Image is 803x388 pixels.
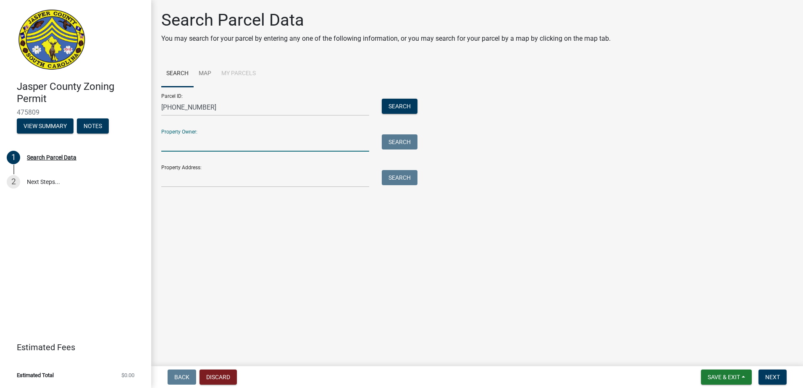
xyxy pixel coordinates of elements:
h4: Jasper County Zoning Permit [17,81,144,105]
button: Discard [199,370,237,385]
button: Back [168,370,196,385]
div: Search Parcel Data [27,155,76,160]
a: Map [194,60,216,87]
wm-modal-confirm: Summary [17,123,73,130]
button: Save & Exit [701,370,752,385]
wm-modal-confirm: Notes [77,123,109,130]
div: 2 [7,175,20,189]
div: 1 [7,151,20,164]
button: Search [382,170,417,185]
img: Jasper County, South Carolina [17,9,87,72]
button: Next [758,370,787,385]
span: Back [174,374,189,380]
h1: Search Parcel Data [161,10,611,30]
span: 475809 [17,108,134,116]
button: Search [382,134,417,149]
button: Search [382,99,417,114]
span: Next [765,374,780,380]
p: You may search for your parcel by entering any one of the following information, or you may searc... [161,34,611,44]
button: Notes [77,118,109,134]
a: Search [161,60,194,87]
span: Estimated Total [17,372,54,378]
a: Estimated Fees [7,339,138,356]
span: Save & Exit [708,374,740,380]
button: View Summary [17,118,73,134]
span: $0.00 [121,372,134,378]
